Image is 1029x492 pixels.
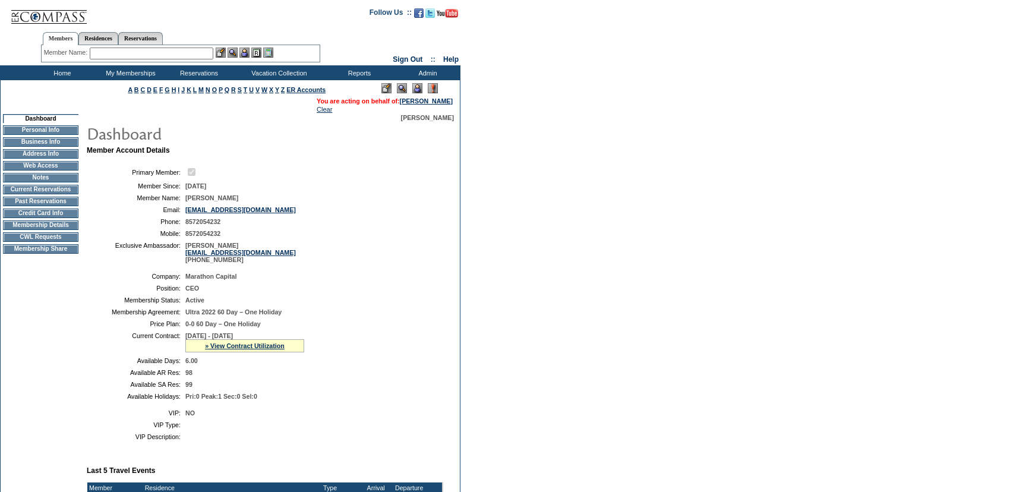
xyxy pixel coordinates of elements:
[91,206,181,213] td: Email:
[185,249,296,256] a: [EMAIL_ADDRESS][DOMAIN_NAME]
[147,86,151,93] a: D
[91,433,181,440] td: VIP Description:
[91,182,181,190] td: Member Since:
[443,55,459,64] a: Help
[261,86,267,93] a: W
[3,220,78,230] td: Membership Details
[91,166,181,178] td: Primary Member:
[198,86,204,93] a: M
[392,65,460,80] td: Admin
[239,48,250,58] img: Impersonate
[225,86,229,93] a: Q
[178,86,179,93] a: I
[286,86,326,93] a: ER Accounts
[216,48,226,58] img: b_edit.gif
[212,86,217,93] a: O
[185,285,199,292] span: CEO
[185,297,204,304] span: Active
[91,393,181,400] td: Available Holidays:
[159,86,163,93] a: F
[91,381,181,388] td: Available SA Res:
[425,12,435,19] a: Follow us on Twitter
[3,161,78,171] td: Web Access
[238,86,242,93] a: S
[185,381,192,388] span: 99
[91,194,181,201] td: Member Name:
[91,230,181,237] td: Mobile:
[3,185,78,194] td: Current Reservations
[87,146,170,154] b: Member Account Details
[91,369,181,376] td: Available AR Res:
[87,466,155,475] b: Last 5 Travel Events
[431,55,435,64] span: ::
[163,65,232,80] td: Reservations
[134,86,139,93] a: B
[95,65,163,80] td: My Memberships
[3,209,78,218] td: Credit Card Info
[281,86,285,93] a: Z
[3,149,78,159] td: Address Info
[27,65,95,80] td: Home
[232,65,324,80] td: Vacation Collection
[78,32,118,45] a: Residences
[275,86,279,93] a: Y
[91,320,181,327] td: Price Plan:
[172,86,176,93] a: H
[249,86,254,93] a: U
[255,86,260,93] a: V
[205,342,285,349] a: » View Contract Utilization
[118,32,163,45] a: Reservations
[86,121,324,145] img: pgTtlDashboard.gif
[44,48,90,58] div: Member Name:
[437,9,458,18] img: Subscribe to our YouTube Channel
[185,369,192,376] span: 98
[91,285,181,292] td: Position:
[91,242,181,263] td: Exclusive Ambassador:
[414,8,424,18] img: Become our fan on Facebook
[412,83,422,93] img: Impersonate
[3,125,78,135] td: Personal Info
[91,218,181,225] td: Phone:
[185,206,296,213] a: [EMAIL_ADDRESS][DOMAIN_NAME]
[401,114,454,121] span: [PERSON_NAME]
[185,308,282,316] span: Ultra 2022 60 Day – One Holiday
[231,86,236,93] a: R
[428,83,438,93] img: Log Concern/Member Elevation
[263,48,273,58] img: b_calculator.gif
[3,244,78,254] td: Membership Share
[3,114,78,123] td: Dashboard
[228,48,238,58] img: View
[3,173,78,182] td: Notes
[251,48,261,58] img: Reservations
[185,357,198,364] span: 6.00
[393,55,422,64] a: Sign Out
[91,273,181,280] td: Company:
[91,409,181,417] td: VIP:
[219,86,223,93] a: P
[91,421,181,428] td: VIP Type:
[165,86,169,93] a: G
[324,65,392,80] td: Reports
[185,230,220,237] span: 8572054232
[400,97,453,105] a: [PERSON_NAME]
[185,393,257,400] span: Pri:0 Peak:1 Sec:0 Sel:0
[185,242,296,263] span: [PERSON_NAME] [PHONE_NUMBER]
[128,86,132,93] a: A
[370,7,412,21] td: Follow Us ::
[153,86,157,93] a: E
[185,218,220,225] span: 8572054232
[206,86,210,93] a: N
[185,320,261,327] span: 0-0 60 Day – One Holiday
[185,182,206,190] span: [DATE]
[185,194,238,201] span: [PERSON_NAME]
[269,86,273,93] a: X
[244,86,248,93] a: T
[91,308,181,316] td: Membership Agreement:
[187,86,191,93] a: K
[181,86,185,93] a: J
[317,106,332,113] a: Clear
[3,137,78,147] td: Business Info
[91,297,181,304] td: Membership Status:
[91,357,181,364] td: Available Days:
[185,409,195,417] span: NO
